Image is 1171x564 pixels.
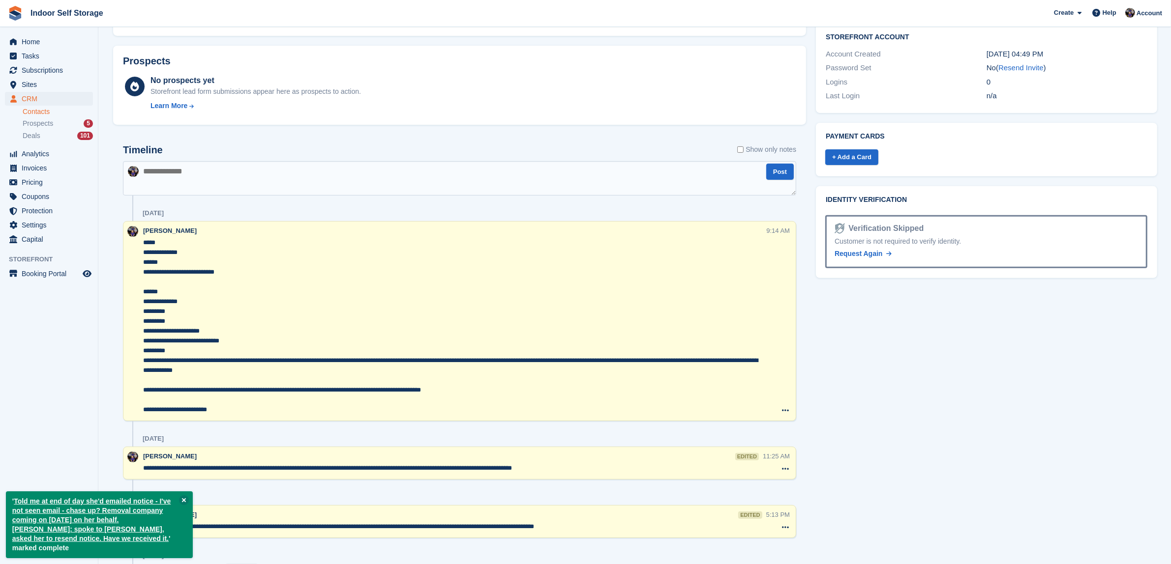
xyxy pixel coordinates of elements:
[22,232,81,246] span: Capital
[5,161,93,175] a: menu
[12,497,171,542] a: Told me at end of day she'd emailed notice - I've not seen email - chase up? Removal company comi...
[127,226,138,237] img: Sandra Pomeroy
[826,77,987,88] div: Logins
[826,90,987,102] div: Last Login
[23,118,93,129] a: Prospects 5
[766,226,790,235] div: 9:14 AM
[5,267,93,281] a: menu
[150,75,361,86] div: No prospects yet
[1125,8,1135,18] img: Sandra Pomeroy
[1137,8,1162,18] span: Account
[22,78,81,91] span: Sites
[22,218,81,232] span: Settings
[22,175,81,189] span: Pricing
[84,119,93,128] div: 5
[143,227,197,234] span: [PERSON_NAME]
[826,31,1147,41] h2: Storefront Account
[766,164,794,180] button: Post
[987,77,1147,88] div: 0
[987,49,1147,60] div: [DATE] 04:49 PM
[27,5,107,21] a: Indoor Self Storage
[128,166,139,177] img: Sandra Pomeroy
[835,223,844,234] img: Identity Verification Ready
[23,131,93,141] a: Deals 101
[987,90,1147,102] div: n/a
[22,204,81,218] span: Protection
[22,63,81,77] span: Subscriptions
[763,451,790,461] div: 11:25 AM
[845,223,924,234] div: Verification Skipped
[5,218,93,232] a: menu
[23,131,40,141] span: Deals
[5,92,93,106] a: menu
[150,86,361,97] div: Storefront lead form submissions appear here as prospects to action.
[77,132,93,140] div: 101
[5,147,93,161] a: menu
[835,249,892,259] a: Request Again
[735,453,759,460] div: edited
[826,62,987,74] div: Password Set
[143,452,197,460] span: [PERSON_NAME]
[826,133,1147,141] h2: Payment cards
[22,49,81,63] span: Tasks
[22,147,81,161] span: Analytics
[123,144,163,156] h2: Timeline
[22,267,81,281] span: Booking Portal
[835,250,883,257] span: Request Again
[5,232,93,246] a: menu
[5,78,93,91] a: menu
[23,107,93,116] a: Contacts
[5,190,93,203] a: menu
[1054,8,1074,18] span: Create
[81,268,93,280] a: Preview store
[826,49,987,60] div: Account Created
[998,63,1044,72] a: Resend Invite
[143,435,164,443] div: [DATE]
[5,49,93,63] a: menu
[5,35,93,49] a: menu
[23,119,53,128] span: Prospects
[737,144,744,155] input: Show only notes
[987,62,1147,74] div: No
[22,190,81,203] span: Coupons
[996,63,1046,72] span: ( )
[22,92,81,106] span: CRM
[5,63,93,77] a: menu
[150,101,187,111] div: Learn More
[737,144,796,155] label: Show only notes
[5,175,93,189] a: menu
[9,254,98,264] span: Storefront
[825,149,878,166] a: + Add a Card
[127,451,138,462] img: Sandra Pomeroy
[150,101,361,111] a: Learn More
[5,204,93,218] a: menu
[8,6,23,21] img: stora-icon-8386f47178a22dfd0bd8f6a31ec36ba5ce8667c1dd55bd0f319d3a0aa187defe.svg
[826,196,1147,204] h2: Identity verification
[738,511,762,519] div: edited
[835,236,1138,247] div: Customer is not required to verify identity.
[143,209,164,217] div: [DATE]
[6,491,193,558] p: ' ' marked complete
[123,56,171,67] h2: Prospects
[22,161,81,175] span: Invoices
[1103,8,1116,18] span: Help
[766,510,790,519] div: 5:13 PM
[22,35,81,49] span: Home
